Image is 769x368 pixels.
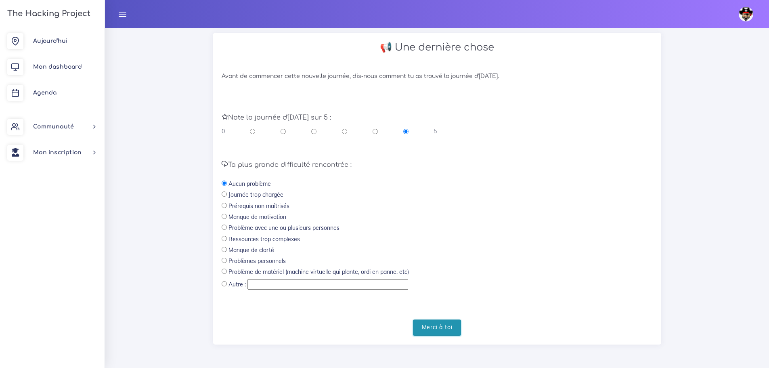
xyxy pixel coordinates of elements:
h2: 📢 Une dernière chose [222,42,653,53]
span: Agenda [33,90,57,96]
label: Manque de motivation [228,213,286,221]
h3: The Hacking Project [5,9,90,18]
label: Aucun problème [228,180,271,188]
label: Ressources trop complexes [228,235,300,243]
label: Manque de clarté [228,246,274,254]
label: Problèmes personnels [228,257,286,265]
span: Mon inscription [33,149,82,156]
label: Problème avec une ou plusieurs personnes [228,224,339,232]
div: 0 5 [222,127,437,135]
h5: Note la journée d'[DATE] sur 5 : [222,114,653,122]
h5: Ta plus grande difficulté rencontrée : [222,161,653,169]
label: Journée trop chargée [228,191,283,199]
input: Merci à toi [413,320,461,336]
h6: Avant de commencer cette nouvelle journée, dis-nous comment tu as trouvé la journée d'[DATE]. [222,73,653,80]
label: Problème de matériel (machine virtuelle qui plante, ordi en panne, etc) [228,268,409,276]
span: Mon dashboard [33,64,82,70]
label: Autre : [228,280,246,288]
img: avatar [739,7,753,21]
span: Communauté [33,124,74,130]
label: Prérequis non maîtrisés [228,202,289,210]
span: Aujourd'hui [33,38,67,44]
